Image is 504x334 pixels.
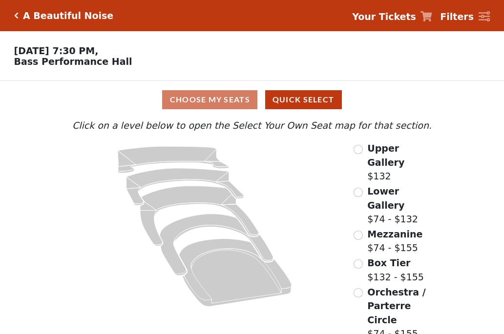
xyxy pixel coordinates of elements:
[367,257,410,268] span: Box Tier
[352,11,416,22] strong: Your Tickets
[440,11,474,22] strong: Filters
[14,12,19,19] a: Click here to go back to filters
[126,168,244,205] path: Lower Gallery - Seats Available: 146
[367,141,434,183] label: $132
[367,227,422,255] label: $74 - $155
[440,10,490,24] a: Filters
[367,229,422,239] span: Mezzanine
[118,146,229,173] path: Upper Gallery - Seats Available: 163
[179,239,292,307] path: Orchestra / Parterre Circle - Seats Available: 51
[352,10,432,24] a: Your Tickets
[367,256,424,284] label: $132 - $155
[265,90,342,109] button: Quick Select
[367,184,434,226] label: $74 - $132
[23,10,113,21] h5: A Beautiful Noise
[70,118,434,133] p: Click on a level below to open the Select Your Own Seat map for that section.
[367,186,404,211] span: Lower Gallery
[367,287,425,325] span: Orchestra / Parterre Circle
[367,143,404,168] span: Upper Gallery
